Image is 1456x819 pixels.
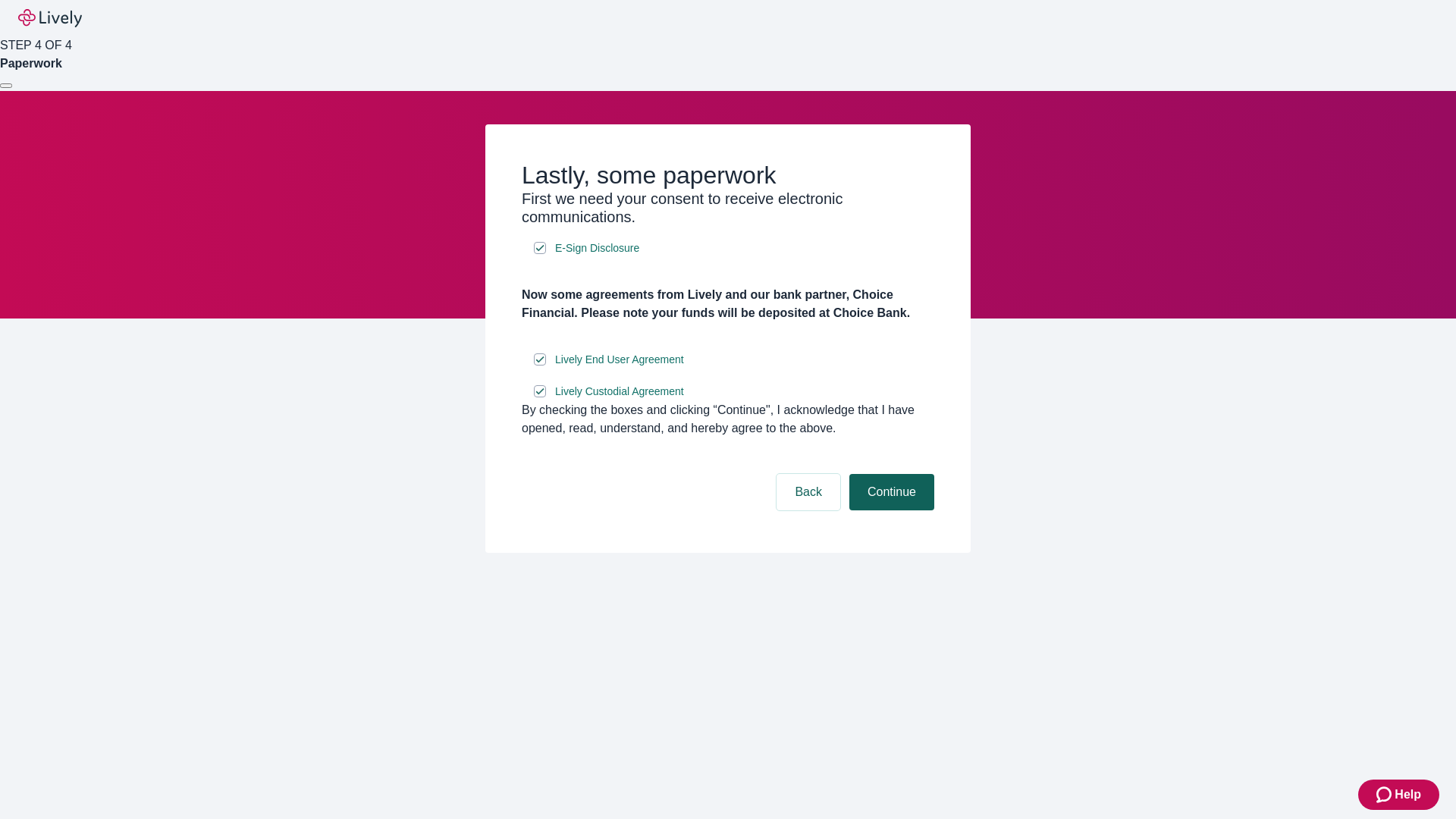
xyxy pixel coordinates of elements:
svg: Zendesk support icon [1376,786,1395,804]
h2: Lastly, some paperwork [522,161,934,190]
span: Lively Custodial Agreement [555,384,684,400]
button: Back [777,474,840,510]
button: Continue [849,474,934,510]
span: E-Sign Disclosure [555,240,639,256]
div: By checking the boxes and clicking “Continue", I acknowledge that I have opened, read, understand... [522,401,934,438]
h3: First we need your consent to receive electronic communications. [522,190,934,226]
span: Lively End User Agreement [555,352,684,368]
img: Lively [18,9,82,27]
span: Help [1395,786,1421,804]
a: e-sign disclosure document [552,350,687,369]
button: Zendesk support iconHelp [1358,780,1439,810]
a: e-sign disclosure document [552,382,687,401]
a: e-sign disclosure document [552,239,642,258]
h4: Now some agreements from Lively and our bank partner, Choice Financial. Please note your funds wi... [522,286,934,322]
